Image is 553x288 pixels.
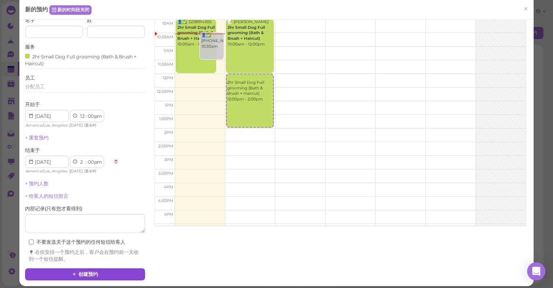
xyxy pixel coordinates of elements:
[25,84,45,89] span: 分配员工
[158,144,173,149] span: 2:30pm
[70,123,83,128] span: [DATE]
[164,212,173,217] span: 5pm
[158,225,173,230] span: 5:30pm
[165,103,173,108] span: 1pm
[164,130,173,135] span: 2pm
[25,6,49,13] span: 新的预约
[156,34,173,39] span: 10:30am
[177,25,215,41] b: 2hr Small Dog Full grooming (Bath & Brush + Haircut)
[163,75,173,80] span: 12pm
[201,33,224,49] div: 👤✅ [PHONE_NUMBER] 10:30am
[26,123,68,128] span: America/Los_Angeles
[49,5,92,14] a: 新的时间段关闭
[164,185,173,189] span: 4pm
[25,168,110,175] div: | |
[25,147,40,154] label: 结束于
[162,21,173,26] span: 10am
[177,19,216,47] div: 👤✅ 3238914305 10:00am - 12:00pm
[29,239,34,244] input: 不要发送关于这个预约的任何短信给客人
[158,171,173,176] span: 3:30pm
[523,4,528,14] span: ×
[164,157,173,162] span: 3pm
[25,205,82,212] label: 内部记录 ( 只有您才看得到 )
[26,169,68,174] span: America/Los_Angeles
[29,239,125,246] label: 不要发送关于这个预约的任何短信给客人
[227,74,273,102] div: 2hr Small Dog Full grooming (Bath & Brush + Haircut) 12:00pm - 2:00pm
[87,17,92,24] label: 姓
[158,198,173,203] span: 4:30pm
[25,44,35,50] label: 服务
[158,62,173,67] span: 11:30am
[25,52,143,67] div: 2hr Small Dog Full grooming (Bath & Brush + Haircut)
[25,135,49,141] a: + 重复预约
[85,123,96,128] span: 夏令时
[70,169,83,174] span: [DATE]
[25,181,49,186] a: + 预约人数
[25,122,110,129] div: | |
[25,193,68,199] a: + 给客人的短信留言
[163,48,173,53] span: 11am
[227,19,274,47] div: 📝 [PERSON_NAME] 10:00am - 12:00pm
[159,116,173,121] span: 1:30pm
[228,25,265,41] b: 2hr Small Dog Full grooming (Bath & Brush + Haircut)
[25,268,145,280] button: 创建预约
[25,75,35,81] label: 员工
[85,169,96,174] span: 夏令时
[25,17,35,24] label: 名字
[29,249,141,263] div: 在你安排一个预约之后，客户会在预约前一天收到一个短信提醒。
[25,101,40,108] label: 开始于
[527,262,545,280] div: Open Intercom Messenger
[157,89,173,94] span: 12:30pm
